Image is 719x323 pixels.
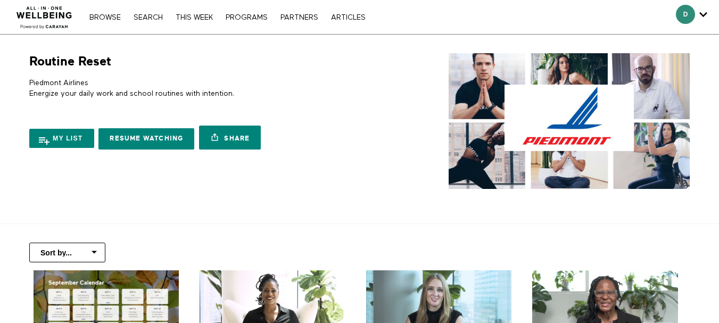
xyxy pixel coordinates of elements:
a: Share [199,126,261,150]
p: Piedmont Airlines Energize your daily work and school routines with intention. [29,78,356,100]
a: Browse [84,14,126,21]
button: My list [29,129,94,148]
img: Routine Reset [449,53,690,189]
a: ARTICLES [326,14,371,21]
nav: Primary [84,12,370,22]
h1: Routine Reset [29,53,111,70]
a: Resume Watching [98,128,194,150]
a: Search [128,14,168,21]
a: PARTNERS [275,14,324,21]
a: THIS WEEK [170,14,218,21]
a: PROGRAMS [220,14,273,21]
